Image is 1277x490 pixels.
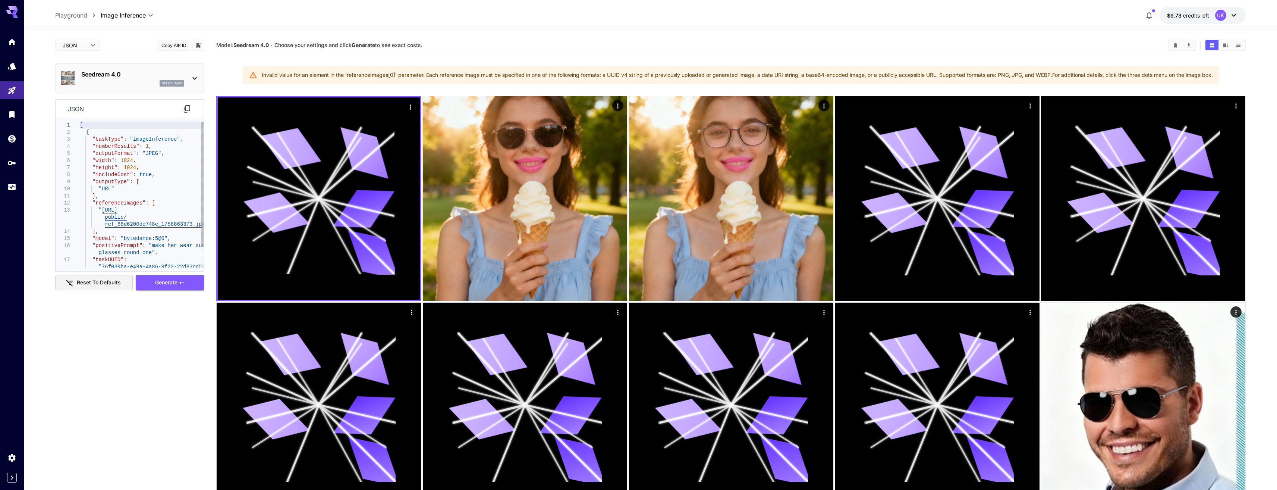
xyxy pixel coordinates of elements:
[612,100,623,111] div: Actions
[60,67,199,90] div: Seedream 4.0seedream4
[1182,40,1195,50] button: Download All
[56,200,70,207] div: 12
[1167,12,1209,19] div: $9.7324
[92,235,114,241] span: "model"
[1205,40,1246,51] div: Show media in grid viewShow media in video viewShow media in list view
[92,136,124,142] span: "taskType"
[7,62,16,71] div: Models
[1232,40,1245,50] button: Show media in list view
[136,165,139,171] span: ,
[130,179,133,185] span: :
[56,235,70,242] div: 15
[1024,306,1035,318] div: Actions
[195,41,202,50] button: Add to library
[56,122,70,129] div: 1
[105,214,127,220] span: public/
[152,172,155,178] span: ,
[7,134,16,143] div: Wallet
[92,193,95,199] span: ]
[1168,40,1196,51] div: Clear AllDownload All
[56,256,70,263] div: 17
[56,207,70,214] div: 13
[405,101,416,112] div: Actions
[818,100,829,111] div: Actions
[161,150,164,156] span: ,
[114,235,117,241] span: :
[152,200,155,206] span: [
[92,157,114,163] span: "width"
[7,453,16,462] div: Settings
[149,143,152,149] span: ,
[1215,10,1226,21] div: UK
[80,122,83,128] span: [
[117,165,120,171] span: :
[98,250,155,256] span: glasses round one"
[120,157,133,163] span: 1024
[56,136,70,143] div: 3
[92,143,139,149] span: "numberResults"
[1160,7,1246,24] button: $9.7324UK
[92,257,124,263] span: "taskUUID"
[136,275,204,290] button: Generate
[92,228,95,234] span: ]
[120,235,167,241] span: "bytedance:5@0"
[56,143,70,150] div: 4
[7,86,16,95] div: Playground
[63,41,86,49] span: JSON
[1230,306,1242,318] div: Actions
[167,235,170,241] span: ,
[7,473,17,483] button: Expand sidebar
[133,172,136,178] span: :
[1219,40,1232,50] button: Show media in video view
[139,143,142,149] span: :
[1024,100,1035,111] div: Actions
[157,40,191,51] button: Copy AIR ID
[55,11,87,20] a: Playground
[56,150,70,157] div: 5
[101,11,146,20] span: Image Inference
[142,243,145,249] span: :
[7,37,16,47] div: Home
[56,242,70,249] div: 16
[1169,40,1182,50] button: Clear All
[86,129,89,135] span: {
[139,172,152,178] span: true
[216,42,269,48] span: Model:
[92,179,130,185] span: "outputType"
[271,41,273,50] p: ·
[68,104,84,113] p: json
[133,157,136,163] span: ,
[92,200,146,206] span: "referenceImages"
[124,257,127,263] span: :
[98,264,211,270] span: "76f039ba-e49a-4a86-9f22-22d83cd59fa
[56,193,70,200] div: 11
[1205,40,1218,50] button: Show media in grid view
[81,70,184,79] p: Seedream 4.0
[56,164,70,171] div: 7
[92,172,133,178] span: "includeCost"
[56,171,70,178] div: 8
[629,96,833,301] img: 2Q==
[262,68,1213,82] div: Invalid value for an element in the 'referenceImages[0]' parameter. Each reference image must be ...
[56,185,70,193] div: 10
[136,150,139,156] span: :
[233,42,269,48] b: Seedream 4.0
[98,207,101,213] span: "
[1167,12,1183,19] span: $9.73
[56,228,70,235] div: 14
[92,243,142,249] span: "positivePrompt"
[136,179,139,185] span: [
[155,250,158,256] span: ,
[142,150,161,156] span: "JPEG"
[56,129,70,136] div: 2
[155,278,177,287] span: Generate
[1230,100,1242,111] div: Actions
[612,306,623,318] div: Actions
[818,306,829,318] div: Actions
[55,275,133,290] button: Reset to defaults
[7,158,16,168] div: API Keys
[274,42,422,48] span: Choose your settings and click to see exact costs.
[95,193,98,199] span: ,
